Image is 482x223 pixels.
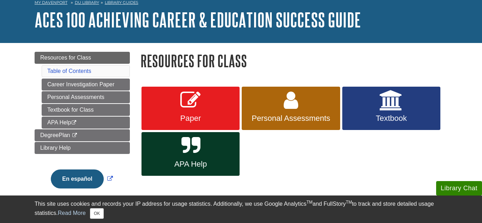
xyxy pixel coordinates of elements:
[72,133,78,138] i: This link opens in a new window
[40,145,71,151] span: Library Help
[49,176,114,182] a: Link opens in new window
[306,200,312,205] sup: TM
[42,104,130,116] a: Textbook for Class
[58,210,86,216] a: Read More
[247,114,335,123] span: Personal Assessments
[35,52,130,64] a: Resources for Class
[47,68,91,74] a: Table of Contents
[40,132,70,138] span: DegreePlan
[42,79,130,91] a: Career Investigation Paper
[346,200,352,205] sup: TM
[40,55,91,61] span: Resources for Class
[35,142,130,154] a: Library Help
[51,169,103,188] button: En español
[141,132,240,176] a: APA Help
[35,9,361,31] a: ACES 100 Achieving Career & Education Success Guide
[348,114,435,123] span: Textbook
[42,91,130,103] a: Personal Assessments
[436,181,482,196] button: Library Chat
[90,208,104,219] button: Close
[141,87,240,130] a: Paper
[35,52,130,200] div: Guide Page Menu
[140,52,447,70] h1: Resources for Class
[71,120,77,125] i: This link opens in a new window
[42,117,130,129] a: APA Help
[342,87,440,130] a: Textbook
[35,129,130,141] a: DegreePlan
[147,160,234,169] span: APA Help
[35,200,447,219] div: This site uses cookies and records your IP address for usage statistics. Additionally, we use Goo...
[147,114,234,123] span: Paper
[242,87,340,130] a: Personal Assessments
